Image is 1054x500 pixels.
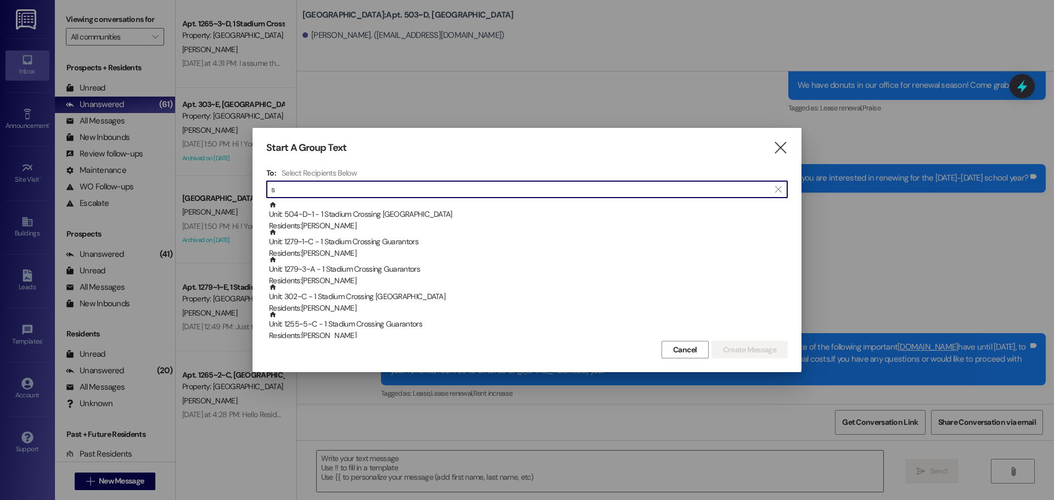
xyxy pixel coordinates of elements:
[269,256,788,287] div: Unit: 1279~3~A - 1 Stadium Crossing Guarantors
[266,256,788,283] div: Unit: 1279~3~A - 1 Stadium Crossing GuarantorsResidents:[PERSON_NAME]
[773,142,788,154] i: 
[661,341,709,358] button: Cancel
[723,344,776,356] span: Create Message
[269,330,788,341] div: Residents: [PERSON_NAME]
[271,182,770,197] input: Search for any contact or apartment
[269,275,788,286] div: Residents: [PERSON_NAME]
[770,181,787,198] button: Clear text
[775,185,781,194] i: 
[266,228,788,256] div: Unit: 1279~1~C - 1 Stadium Crossing GuarantorsResidents:[PERSON_NAME]
[282,168,357,178] h4: Select Recipients Below
[269,311,788,342] div: Unit: 1255~5~C - 1 Stadium Crossing Guarantors
[269,201,788,232] div: Unit: 504~D~1 - 1 Stadium Crossing [GEOGRAPHIC_DATA]
[266,283,788,311] div: Unit: 302~C - 1 Stadium Crossing [GEOGRAPHIC_DATA]Residents:[PERSON_NAME]
[266,311,788,338] div: Unit: 1255~5~C - 1 Stadium Crossing GuarantorsResidents:[PERSON_NAME]
[266,142,346,154] h3: Start A Group Text
[711,341,788,358] button: Create Message
[266,168,276,178] h3: To:
[269,248,788,259] div: Residents: [PERSON_NAME]
[269,228,788,260] div: Unit: 1279~1~C - 1 Stadium Crossing Guarantors
[269,283,788,314] div: Unit: 302~C - 1 Stadium Crossing [GEOGRAPHIC_DATA]
[269,220,788,232] div: Residents: [PERSON_NAME]
[266,201,788,228] div: Unit: 504~D~1 - 1 Stadium Crossing [GEOGRAPHIC_DATA]Residents:[PERSON_NAME]
[269,302,788,314] div: Residents: [PERSON_NAME]
[673,344,697,356] span: Cancel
